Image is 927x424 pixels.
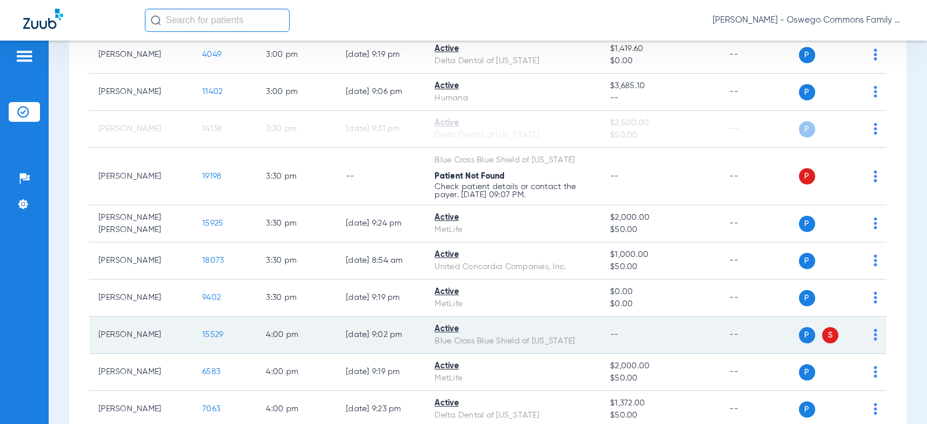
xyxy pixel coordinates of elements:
span: $1,419.60 [610,43,711,55]
span: $2,500.00 [610,117,711,129]
span: 15925 [202,219,223,227]
span: -- [610,331,619,339]
td: [DATE] 9:19 PM [337,354,425,391]
span: $0.00 [610,298,711,310]
span: P [799,168,815,184]
span: 15529 [202,331,223,339]
div: Active [435,212,592,224]
span: -- [610,92,711,104]
span: P [799,84,815,100]
span: $2,000.00 [610,360,711,372]
div: Active [435,80,592,92]
div: Delta Dental of [US_STATE] [435,129,592,142]
div: Active [435,43,592,55]
td: 4:00 PM [257,317,337,354]
span: $3,685.10 [610,80,711,92]
div: Humana [435,92,592,104]
p: Check patient details or contact the payer. [DATE] 09:07 PM. [435,183,592,199]
span: $50.00 [610,372,711,385]
td: [DATE] 8:54 AM [337,242,425,280]
img: group-dot-blue.svg [874,403,877,415]
td: [DATE] 9:06 PM [337,74,425,111]
input: Search for patients [145,9,290,32]
span: $50.00 [610,129,711,142]
td: [PERSON_NAME] [89,317,193,354]
td: [PERSON_NAME] [89,354,193,391]
div: MetLife [435,372,592,385]
span: $50.00 [610,409,711,422]
span: P [799,290,815,306]
span: 11402 [202,88,222,96]
td: [PERSON_NAME] [89,242,193,280]
td: -- [720,111,798,148]
td: [PERSON_NAME] [89,37,193,74]
td: -- [720,280,798,317]
span: $50.00 [610,261,711,273]
span: P [799,364,815,380]
div: Delta Dental of [US_STATE] [435,409,592,422]
td: [PERSON_NAME] [89,74,193,111]
td: [DATE] 9:02 PM [337,317,425,354]
span: $2,000.00 [610,212,711,224]
span: $0.00 [610,286,711,298]
td: 3:30 PM [257,242,337,280]
td: -- [720,354,798,391]
img: Search Icon [151,15,161,26]
img: group-dot-blue.svg [874,255,877,266]
td: 3:30 PM [257,148,337,205]
td: [PERSON_NAME] [PERSON_NAME] [89,205,193,242]
td: 3:00 PM [257,74,337,111]
span: 18073 [202,256,224,264]
td: -- [720,74,798,111]
div: Active [435,117,592,129]
div: Active [435,323,592,335]
td: 3:30 PM [257,280,337,317]
td: 3:00 PM [257,37,337,74]
img: group-dot-blue.svg [874,123,877,135]
div: Active [435,360,592,372]
td: 4:00 PM [257,354,337,391]
span: 9402 [202,293,221,302]
div: Blue Cross Blue Shield of [US_STATE] [435,154,592,166]
span: $1,000.00 [610,249,711,261]
span: $0.00 [610,55,711,67]
img: hamburger-icon [15,49,34,63]
img: group-dot-blue.svg [874,218,877,229]
span: 6583 [202,368,220,376]
div: MetLife [435,224,592,236]
span: -- [610,172,619,180]
div: Active [435,249,592,261]
span: 14138 [202,125,222,133]
span: 4049 [202,50,221,59]
td: [PERSON_NAME] [89,280,193,317]
span: P [799,253,815,269]
td: -- [720,242,798,280]
span: P [799,216,815,232]
td: -- [720,317,798,354]
img: group-dot-blue.svg [874,366,877,378]
td: -- [720,148,798,205]
span: P [799,47,815,63]
div: Delta Dental of [US_STATE] [435,55,592,67]
span: $1,372.00 [610,397,711,409]
td: [PERSON_NAME] [89,111,193,148]
img: group-dot-blue.svg [874,329,877,340]
span: $50.00 [610,224,711,236]
span: 19198 [202,172,221,180]
span: P [799,121,815,137]
td: [DATE] 9:31 PM [337,111,425,148]
div: MetLife [435,298,592,310]
td: -- [720,205,798,242]
span: S [822,327,838,343]
td: 3:30 PM [257,205,337,242]
td: -- [337,148,425,205]
div: Active [435,286,592,298]
td: [DATE] 9:19 PM [337,280,425,317]
td: -- [720,37,798,74]
img: Zuub Logo [23,9,63,29]
td: [DATE] 9:24 PM [337,205,425,242]
td: [DATE] 9:19 PM [337,37,425,74]
span: [PERSON_NAME] - Oswego Commons Family Dental [713,15,904,26]
img: group-dot-blue.svg [874,171,877,182]
span: P [799,327,815,343]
